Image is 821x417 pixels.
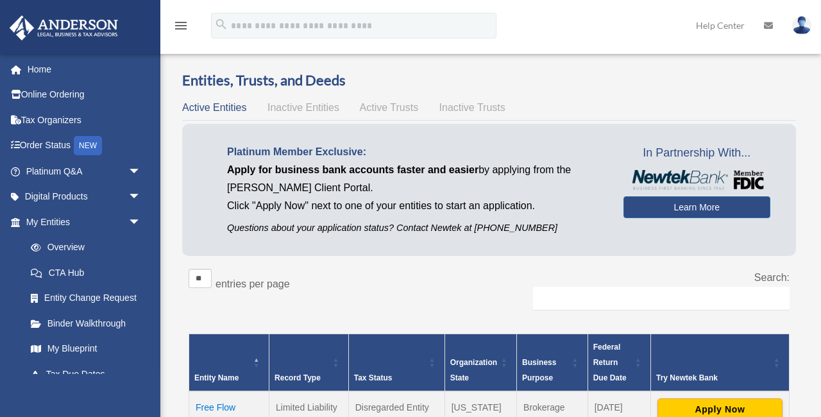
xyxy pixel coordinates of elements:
a: Binder Walkthrough [18,311,154,336]
a: Home [9,56,160,82]
a: Learn More [623,196,770,218]
a: Tax Due Dates [18,361,154,387]
a: Platinum Q&Aarrow_drop_down [9,158,160,184]
a: Online Ordering [9,82,160,108]
th: Organization State: Activate to sort [444,334,516,392]
span: In Partnership With... [623,143,770,164]
img: User Pic [792,16,811,35]
a: Tax Organizers [9,107,160,133]
span: Inactive Entities [267,102,339,113]
a: Entity Change Request [18,285,154,311]
span: Active Trusts [360,102,419,113]
img: Anderson Advisors Platinum Portal [6,15,122,40]
div: Try Newtek Bank [656,370,770,386]
i: menu [173,18,189,33]
h3: Entities, Trusts, and Deeds [182,71,796,90]
th: Federal Return Due Date: Activate to sort [588,334,650,392]
a: Digital Productsarrow_drop_down [9,184,160,210]
span: Federal Return Due Date [593,343,627,382]
p: Click "Apply Now" next to one of your entities to start an application. [227,197,604,215]
th: Business Purpose: Activate to sort [517,334,588,392]
span: Tax Status [354,373,393,382]
span: Inactive Trusts [439,102,505,113]
span: arrow_drop_down [128,158,154,185]
a: Order StatusNEW [9,133,160,159]
label: Search: [754,272,790,283]
span: arrow_drop_down [128,184,154,210]
span: Entity Name [194,373,239,382]
span: arrow_drop_down [128,209,154,235]
label: entries per page [216,278,290,289]
p: by applying from the [PERSON_NAME] Client Portal. [227,161,604,197]
th: Entity Name: Activate to invert sorting [189,334,269,392]
span: Active Entities [182,102,246,113]
p: Platinum Member Exclusive: [227,143,604,161]
th: Tax Status: Activate to sort [348,334,444,392]
a: CTA Hub [18,260,154,285]
a: My Entitiesarrow_drop_down [9,209,154,235]
img: NewtekBankLogoSM.png [630,170,764,190]
i: search [214,17,228,31]
div: NEW [74,136,102,155]
th: Try Newtek Bank : Activate to sort [650,334,789,392]
th: Record Type: Activate to sort [269,334,349,392]
span: Organization State [450,358,497,382]
a: menu [173,22,189,33]
a: Overview [18,235,148,260]
span: Apply for business bank accounts faster and easier [227,164,478,175]
a: My Blueprint [18,336,154,362]
span: Record Type [275,373,321,382]
p: Questions about your application status? Contact Newtek at [PHONE_NUMBER] [227,220,604,236]
span: Business Purpose [522,358,556,382]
